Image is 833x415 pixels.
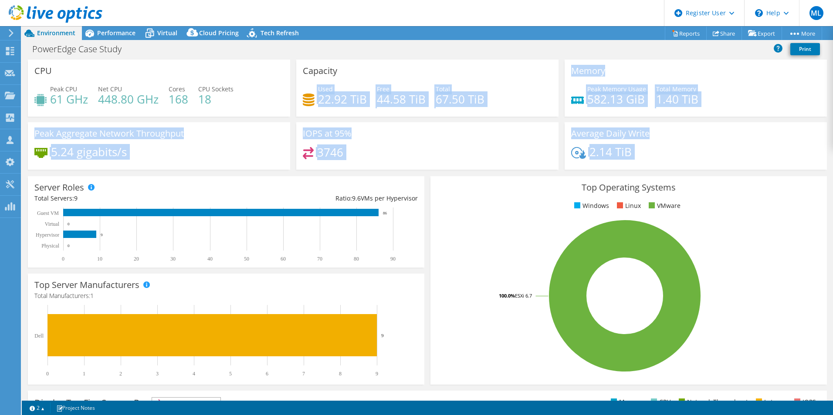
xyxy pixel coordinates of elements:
span: CPU Sockets [198,85,234,93]
h4: 61 GHz [50,94,88,104]
span: Cloud Pricing [199,29,239,37]
h3: IOPS at 95% [303,129,352,138]
span: 9 [74,194,78,202]
text: 0 [68,222,70,226]
text: 5 [229,371,232,377]
a: 2 [24,402,51,413]
text: 40 [207,256,213,262]
text: 20 [134,256,139,262]
text: 0 [68,244,70,248]
text: Guest VM [37,210,59,216]
h4: 2.14 TiB [589,147,632,157]
text: 6 [266,371,268,377]
text: 0 [62,256,64,262]
a: Reports [665,27,707,40]
span: 1 [90,291,94,300]
h4: 18 [198,94,234,104]
svg: \n [755,9,763,17]
span: Peak Memory Usage [587,85,646,93]
h3: Top Operating Systems [437,183,820,192]
text: 86 [383,211,387,215]
span: Performance [97,29,135,37]
tspan: 100.0% [499,292,515,299]
h4: 5.24 gigabits/s [51,147,127,157]
text: 70 [317,256,322,262]
li: Windows [572,201,609,211]
li: Latency [754,397,786,407]
a: Project Notes [50,402,101,413]
h4: 582.13 GiB [587,94,646,104]
li: Memory [609,397,643,407]
text: 9 [101,233,103,237]
span: Peak CPU [50,85,77,93]
li: VMware [647,201,681,211]
span: Used [318,85,333,93]
h4: 3746 [317,147,343,157]
text: 30 [170,256,176,262]
h3: Memory [571,66,605,76]
tspan: ESXi 6.7 [515,292,532,299]
li: IOPS [792,397,816,407]
text: Virtual [45,221,60,227]
span: Total Memory [656,85,696,93]
h3: Average Daily Write [571,129,650,138]
text: 80 [354,256,359,262]
a: Export [742,27,782,40]
text: 60 [281,256,286,262]
text: 50 [244,256,249,262]
h3: Top Server Manufacturers [34,280,139,290]
h4: 1.40 TiB [656,94,698,104]
span: Free [377,85,389,93]
div: Ratio: VMs per Hypervisor [226,194,418,203]
text: 90 [390,256,396,262]
text: 7 [302,371,305,377]
text: 10 [97,256,102,262]
span: Net CPU [98,85,122,93]
h1: PowerEdge Case Study [28,44,135,54]
a: Share [706,27,742,40]
span: Virtual [157,29,177,37]
h3: Peak Aggregate Network Throughput [34,129,184,138]
h4: 168 [169,94,188,104]
text: 9 [376,371,378,377]
span: 9.6 [352,194,361,202]
h4: 448.80 GHz [98,94,159,104]
a: More [782,27,822,40]
text: Dell [34,333,44,339]
li: CPU [649,397,671,407]
h3: CPU [34,66,52,76]
h4: 44.58 TiB [377,94,426,104]
span: Tech Refresh [261,29,299,37]
span: Environment [37,29,75,37]
h4: 22.92 TiB [318,94,367,104]
text: 1 [83,371,85,377]
text: 9 [381,333,384,338]
text: Physical [41,243,59,249]
text: 8 [339,371,342,377]
h3: Server Roles [34,183,84,192]
span: Total [436,85,450,93]
h4: Total Manufacturers: [34,291,418,301]
text: Hypervisor [36,232,59,238]
div: Total Servers: [34,194,226,203]
h4: 67.50 TiB [436,94,484,104]
span: IOPS [152,398,220,408]
a: Print [790,43,820,55]
span: ML [809,6,823,20]
li: Network Throughput [677,397,748,407]
li: Linux [615,201,641,211]
h3: Capacity [303,66,337,76]
text: 4 [193,371,195,377]
text: 3 [156,371,159,377]
text: 2 [119,371,122,377]
span: Cores [169,85,185,93]
text: 0 [46,371,49,377]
